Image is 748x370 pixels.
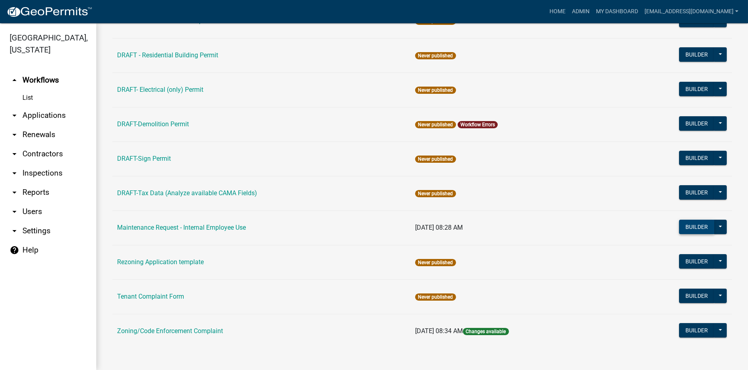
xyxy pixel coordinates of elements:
[679,185,714,200] button: Builder
[117,155,171,162] a: DRAFT-Sign Permit
[679,82,714,96] button: Builder
[679,151,714,165] button: Builder
[641,4,742,19] a: [EMAIL_ADDRESS][DOMAIN_NAME]
[10,75,19,85] i: arrow_drop_up
[10,149,19,159] i: arrow_drop_down
[415,327,463,335] span: [DATE] 08:34 AM
[117,293,184,300] a: Tenant Complaint Form
[10,111,19,120] i: arrow_drop_down
[679,254,714,269] button: Builder
[117,189,257,197] a: DRAFT-Tax Data (Analyze available CAMA Fields)
[415,52,456,59] span: Never published
[117,120,189,128] a: DRAFT-Demolition Permit
[415,259,456,266] span: Never published
[10,188,19,197] i: arrow_drop_down
[117,51,218,59] a: DRAFT - Residential Building Permit
[463,328,509,335] span: Changes available
[117,258,204,266] a: Rezoning Application template
[10,130,19,140] i: arrow_drop_down
[679,289,714,303] button: Builder
[569,4,593,19] a: Admin
[117,224,246,231] a: Maintenance Request - Internal Employee Use
[415,156,456,163] span: Never published
[415,87,456,94] span: Never published
[460,122,495,127] a: Workflow Errors
[593,4,641,19] a: My Dashboard
[117,327,223,335] a: Zoning/Code Enforcement Complaint
[415,224,463,231] span: [DATE] 08:28 AM
[10,168,19,178] i: arrow_drop_down
[415,190,456,197] span: Never published
[679,220,714,234] button: Builder
[679,323,714,338] button: Builder
[415,121,456,128] span: Never published
[679,116,714,131] button: Builder
[546,4,569,19] a: Home
[679,13,714,27] button: Builder
[679,47,714,62] button: Builder
[10,207,19,216] i: arrow_drop_down
[10,245,19,255] i: help
[10,226,19,236] i: arrow_drop_down
[117,86,203,93] a: DRAFT- Electrical (only) Permit
[415,293,456,301] span: Never published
